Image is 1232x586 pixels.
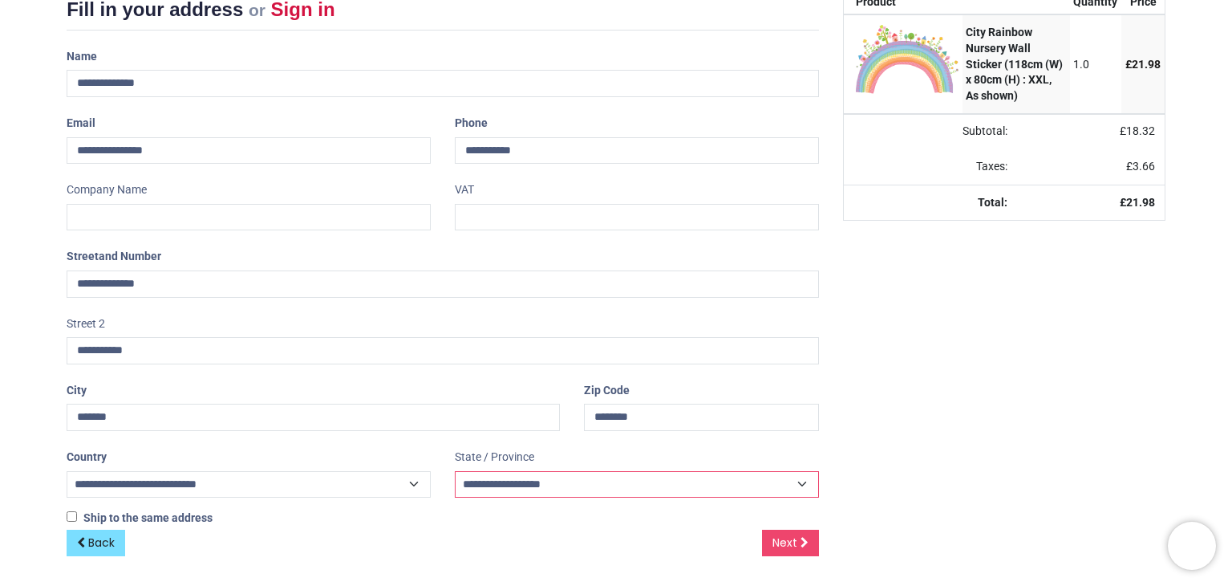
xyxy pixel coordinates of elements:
strong: Total: [978,196,1007,209]
label: City [67,377,87,405]
a: Back [67,530,125,557]
label: State / Province [455,444,534,471]
img: 4BDzAAAAAZJREFUAwAyoQ6wYRjyEQAAAABJRU5ErkJggg== [856,25,958,96]
strong: City Rainbow Nursery Wall Sticker (118cm (W) x 80cm (H) : XXL, As shown) [966,26,1063,101]
input: Ship to the same address [67,511,77,522]
label: Country [67,444,107,471]
span: £ [1125,58,1161,71]
label: Street 2 [67,311,105,338]
td: Subtotal: [844,114,1017,149]
label: Ship to the same address [67,511,213,527]
label: Street [67,243,161,271]
span: 21.98 [1126,196,1155,209]
label: VAT [455,177,474,204]
span: £ [1120,124,1155,137]
span: 21.98 [1132,58,1161,71]
span: 3.66 [1133,160,1155,173]
label: Company Name [67,177,147,204]
strong: £ [1120,196,1155,209]
a: Next [762,530,819,557]
span: 18.32 [1126,124,1155,137]
label: Email [67,110,95,137]
span: Back [88,535,115,551]
span: £ [1126,160,1155,173]
div: 1.0 [1073,57,1117,73]
span: Next [772,535,797,551]
label: Name [67,43,97,71]
label: Phone [455,110,488,137]
label: Zip Code [584,377,630,405]
span: and Number [99,250,161,262]
td: Taxes: [844,149,1017,185]
small: or [249,1,265,19]
iframe: Brevo live chat [1168,522,1216,570]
